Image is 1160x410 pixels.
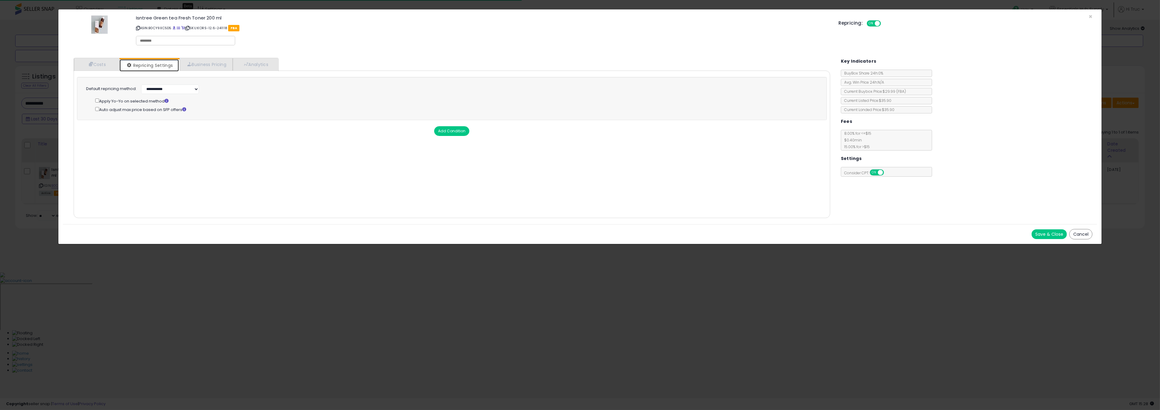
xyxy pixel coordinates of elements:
img: 31O2qSsglyL._SL60_.jpg [91,16,108,34]
a: Repricing Settings [120,59,179,71]
span: $0.40 min [841,137,862,143]
span: OFF [883,170,893,175]
span: Avg. Win Price 24h: N/A [841,80,884,85]
a: Your listing only [181,26,185,30]
span: 15.00 % for > $15 [841,144,870,149]
span: ON [867,21,875,26]
a: All offer listings [177,26,180,30]
span: Current Landed Price: $35.90 [841,107,894,112]
a: Costs [74,58,120,71]
span: OFF [880,21,890,26]
span: ON [870,170,878,175]
a: Business Pricing [179,58,233,71]
span: BuyBox Share 24h: 0% [841,71,883,76]
span: Current Buybox Price: [841,89,906,94]
h5: Key Indicators [841,57,876,65]
span: Consider CPT: [841,170,892,175]
h3: Isntree Green tea Fresh Toner 200 ml [136,16,830,20]
button: Add Condition [434,126,469,136]
span: FBA [228,25,239,31]
span: $29.99 [883,89,906,94]
div: Apply Yo-Yo on selected method [95,97,809,104]
span: × [1089,12,1092,21]
span: 8.00 % for <= $15 [841,131,871,149]
h5: Fees [841,118,852,125]
a: BuyBox page [172,26,176,30]
label: Default repricing method: [86,86,137,92]
h5: Settings [841,155,862,162]
span: ( FBA ) [896,89,906,94]
h5: Repricing: [838,21,863,26]
span: Current Listed Price: $35.90 [841,98,891,103]
button: Save & Close [1032,229,1067,239]
p: ASIN: B0CY9XC5D5 | SKU: KORS-12.6-241118 [136,23,830,33]
div: Auto adjust max price based on SFP offers [95,106,809,113]
a: Analytics [233,58,278,71]
button: Cancel [1069,229,1092,239]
